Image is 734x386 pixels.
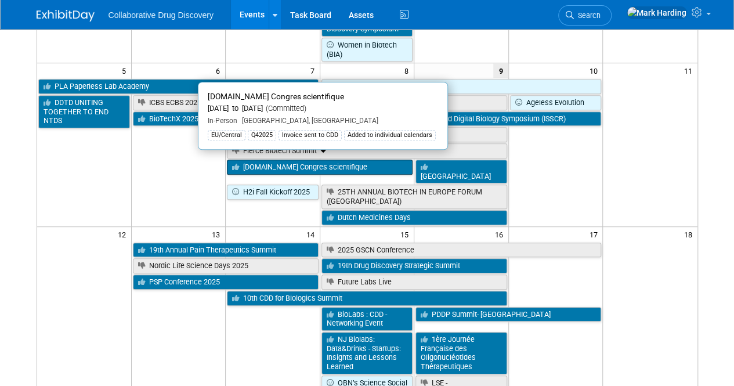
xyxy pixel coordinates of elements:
a: Dutch Medicines Days [321,210,507,225]
div: Q42025 [248,130,276,140]
a: ICBS ECBS 2025 [133,95,507,110]
div: Invoice sent to CDD [279,130,342,140]
a: Women in Biotech (BIA) [321,38,413,62]
span: 17 [588,227,602,241]
a: BIO‑[GEOGRAPHIC_DATA] 2025 [321,79,602,94]
span: In-Person [208,117,237,125]
span: 8 [403,63,414,78]
a: AI and Digital Biology Symposium (ISSCR) [415,111,601,127]
a: BioTechX 2025 [133,111,413,127]
span: 9 [493,63,508,78]
a: 19th Drug Discovery Strategic Summit [321,258,507,273]
a: Future Labs Live [321,275,507,290]
span: [DOMAIN_NAME] Congres scientifique [208,92,344,101]
a: Ageless Evolution [510,95,602,110]
a: 19th Annual Pain Therapeutics Summit [133,243,319,258]
span: 7 [309,63,320,78]
a: 2025 GSCN Conference [321,243,602,258]
span: 12 [117,227,131,241]
span: 18 [683,227,697,241]
span: 15 [399,227,414,241]
a: 1ère Journée Française des Oligonucléotides Thérapeutiques [415,332,507,374]
span: 14 [305,227,320,241]
a: Search [558,5,612,26]
a: H2i Fall Kickoff 2025 [227,185,319,200]
a: [GEOGRAPHIC_DATA] [415,160,507,183]
span: 16 [494,227,508,241]
span: [GEOGRAPHIC_DATA], [GEOGRAPHIC_DATA] [237,117,378,125]
span: 5 [121,63,131,78]
a: DDTD UNITING TOGETHER TO END NTDS [38,95,130,128]
a: 10th CDD for Biologics Summit [227,291,507,306]
span: 6 [215,63,225,78]
span: (Committed) [263,104,306,113]
a: PLA Paperless Lab Academy [38,79,319,94]
a: [DOMAIN_NAME] Congres scientifique [227,160,413,175]
a: NJ Biolabs: Data&Drinks - Startups: Insights and Lessons Learned [321,332,413,374]
div: EU/Central [208,130,245,140]
a: PSP Conference 2025 [133,275,319,290]
span: 11 [683,63,697,78]
a: BioLabs : CDD - Networking Event [321,307,413,331]
a: Nordic Life Science Days 2025 [133,258,319,273]
a: PDDP Summit- [GEOGRAPHIC_DATA] [415,307,601,322]
div: Added to individual calendars [344,130,436,140]
a: 25TH ANNUAL BIOTECH IN EUROPE FORUM ([GEOGRAPHIC_DATA]) [321,185,507,208]
div: [DATE] to [DATE] [208,104,438,114]
span: 10 [588,63,602,78]
span: Collaborative Drug Discovery [109,10,214,20]
span: 13 [211,227,225,241]
span: Search [574,11,601,20]
img: Mark Harding [627,6,687,19]
img: ExhibitDay [37,10,95,21]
